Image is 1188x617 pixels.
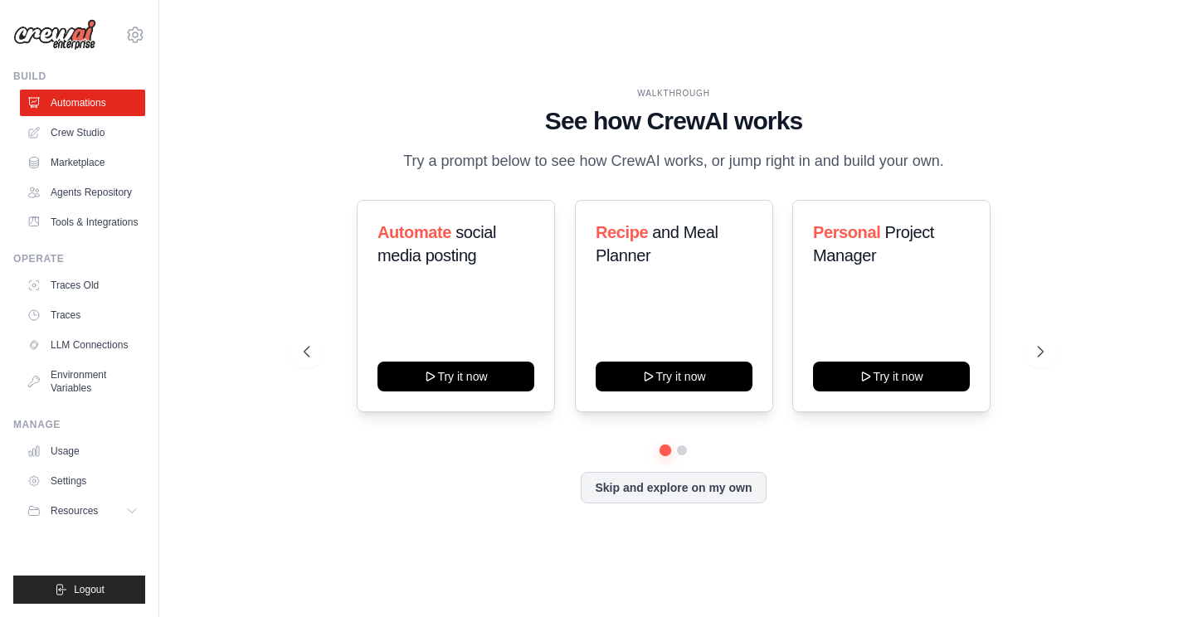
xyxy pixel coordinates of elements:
[596,223,718,265] span: and Meal Planner
[596,223,648,241] span: Recipe
[20,498,145,524] button: Resources
[13,19,96,51] img: Logo
[20,332,145,358] a: LLM Connections
[20,209,145,236] a: Tools & Integrations
[377,362,534,391] button: Try it now
[20,468,145,494] a: Settings
[377,223,451,241] span: Automate
[395,149,952,173] p: Try a prompt below to see how CrewAI works, or jump right in and build your own.
[596,362,752,391] button: Try it now
[304,87,1044,100] div: WALKTHROUGH
[377,223,496,265] span: social media posting
[20,149,145,176] a: Marketplace
[813,362,970,391] button: Try it now
[20,302,145,328] a: Traces
[74,583,105,596] span: Logout
[581,472,766,503] button: Skip and explore on my own
[20,119,145,146] a: Crew Studio
[20,362,145,401] a: Environment Variables
[304,106,1044,136] h1: See how CrewAI works
[51,504,98,517] span: Resources
[13,418,145,431] div: Manage
[813,223,880,241] span: Personal
[20,438,145,464] a: Usage
[13,576,145,604] button: Logout
[20,179,145,206] a: Agents Repository
[20,272,145,299] a: Traces Old
[20,90,145,116] a: Automations
[13,252,145,265] div: Operate
[13,70,145,83] div: Build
